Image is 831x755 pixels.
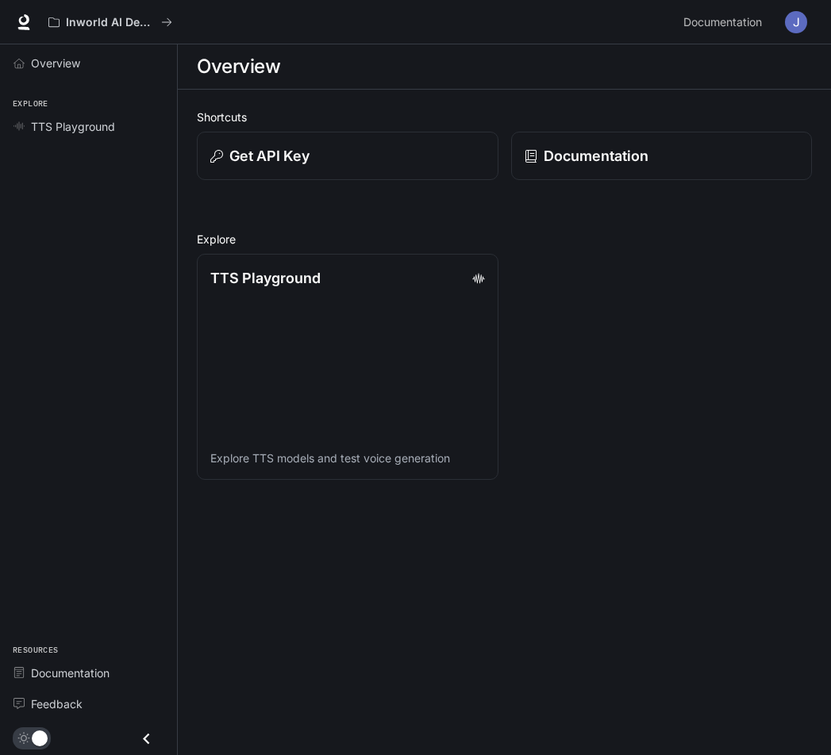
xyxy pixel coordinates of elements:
[31,55,80,71] span: Overview
[41,6,179,38] button: All workspaces
[66,16,155,29] p: Inworld AI Demos
[197,231,812,247] h2: Explore
[197,254,498,480] a: TTS PlaygroundExplore TTS models and test voice generation
[780,6,812,38] button: User avatar
[6,49,171,77] a: Overview
[31,696,83,712] span: Feedback
[210,267,321,289] p: TTS Playground
[31,118,115,135] span: TTS Playground
[229,145,310,167] p: Get API Key
[6,113,171,140] a: TTS Playground
[544,145,648,167] p: Documentation
[785,11,807,33] img: User avatar
[197,109,812,125] h2: Shortcuts
[683,13,762,33] span: Documentation
[511,132,813,180] a: Documentation
[6,690,171,718] a: Feedback
[31,665,110,681] span: Documentation
[32,729,48,746] span: Dark mode toggle
[129,722,164,755] button: Close drawer
[197,51,280,82] h1: Overview
[210,450,485,466] p: Explore TTS models and test voice generation
[6,659,171,687] a: Documentation
[197,132,498,180] button: Get API Key
[677,6,774,38] a: Documentation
